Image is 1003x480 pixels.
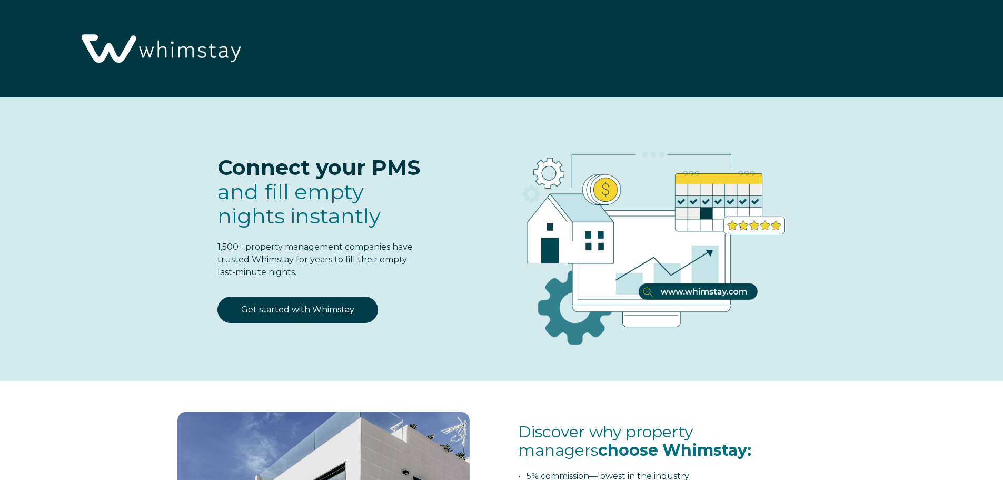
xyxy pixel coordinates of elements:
img: RBO Ilustrations-03 [462,119,833,362]
span: 1,500+ property management companies have trusted Whimstay for years to fill their empty last-min... [217,242,413,277]
span: choose Whimstay: [598,440,751,460]
span: Discover why property managers [518,422,751,460]
span: Connect your PMS [217,154,420,180]
span: fill empty nights instantly [217,179,381,229]
a: Get started with Whimstay [217,297,378,323]
img: Whimstay Logo-02 1 [74,5,246,94]
span: and [217,179,381,229]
